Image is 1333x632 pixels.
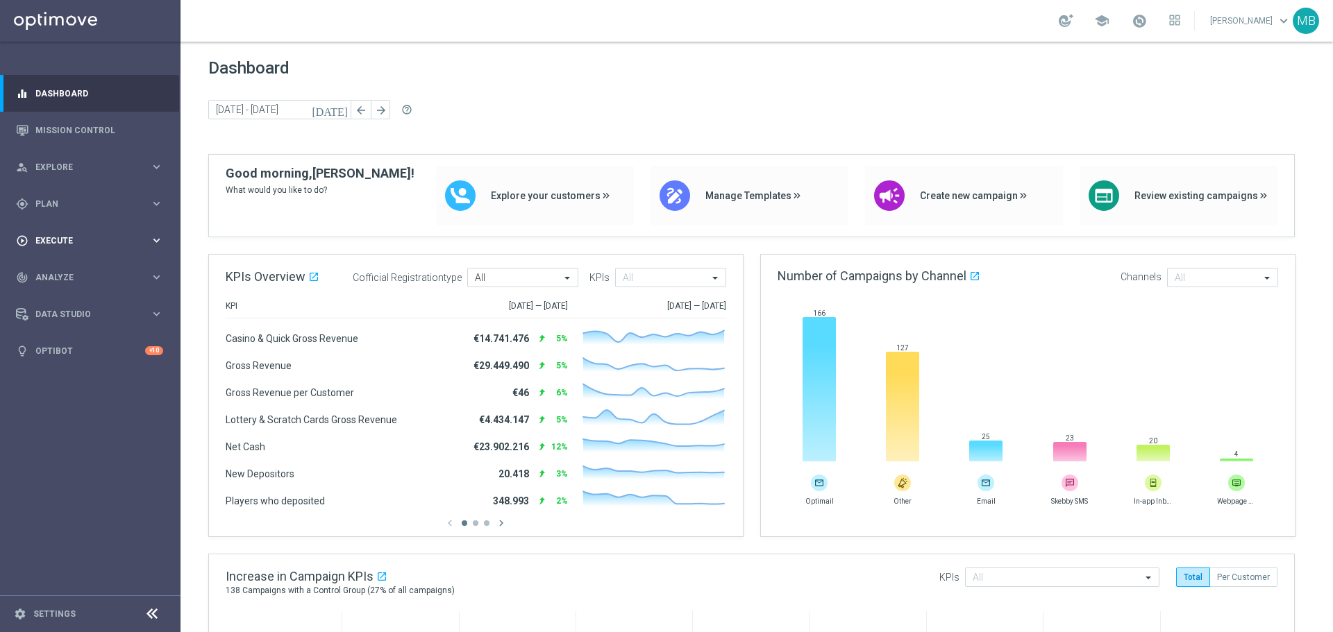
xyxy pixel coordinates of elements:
[16,345,28,357] i: lightbulb
[1276,13,1291,28] span: keyboard_arrow_down
[1094,13,1109,28] span: school
[1209,10,1293,31] a: [PERSON_NAME]keyboard_arrow_down
[15,125,164,136] button: Mission Control
[15,345,164,357] button: lightbulb Optibot +10
[15,309,164,320] button: Data Studio keyboard_arrow_right
[35,200,150,208] span: Plan
[15,162,164,173] button: person_search Explore keyboard_arrow_right
[16,198,150,210] div: Plan
[16,271,150,284] div: Analyze
[15,88,164,99] button: equalizer Dashboard
[33,610,76,618] a: Settings
[16,161,150,173] div: Explore
[16,234,150,247] div: Execute
[16,332,163,369] div: Optibot
[16,112,163,148] div: Mission Control
[35,237,150,245] span: Execute
[15,198,164,210] button: gps_fixed Plan keyboard_arrow_right
[16,198,28,210] i: gps_fixed
[35,273,150,282] span: Analyze
[150,234,163,247] i: keyboard_arrow_right
[35,163,150,171] span: Explore
[150,307,163,321] i: keyboard_arrow_right
[16,271,28,284] i: track_changes
[1293,8,1319,34] div: MB
[150,160,163,173] i: keyboard_arrow_right
[150,271,163,284] i: keyboard_arrow_right
[16,234,28,247] i: play_circle_outline
[15,235,164,246] button: play_circle_outline Execute keyboard_arrow_right
[35,112,163,148] a: Mission Control
[15,272,164,283] button: track_changes Analyze keyboard_arrow_right
[35,310,150,318] span: Data Studio
[35,332,145,369] a: Optibot
[14,608,26,620] i: settings
[16,87,28,100] i: equalizer
[145,346,163,355] div: +10
[16,308,150,321] div: Data Studio
[150,197,163,210] i: keyboard_arrow_right
[35,75,163,112] a: Dashboard
[16,161,28,173] i: person_search
[16,75,163,112] div: Dashboard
